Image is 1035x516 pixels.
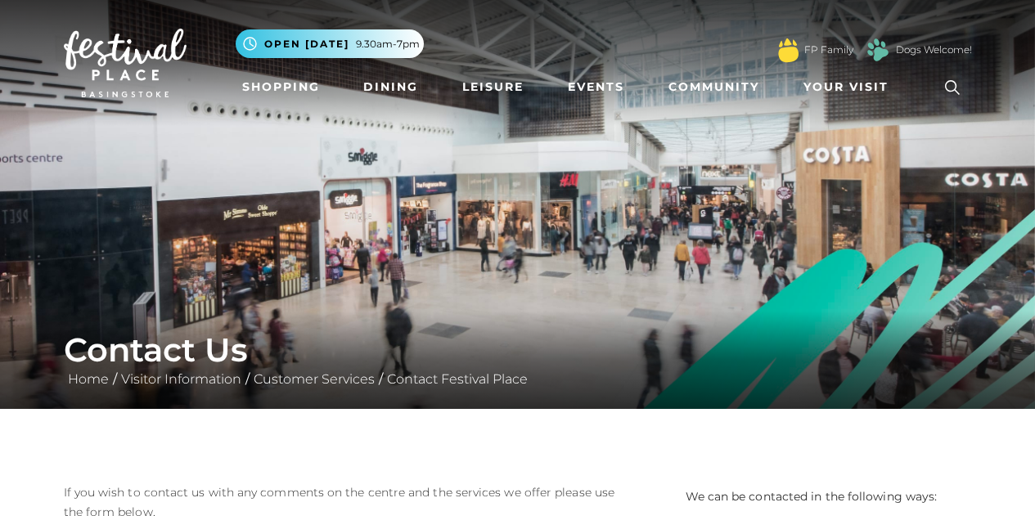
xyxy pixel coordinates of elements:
a: Home [64,371,113,387]
a: Visitor Information [117,371,245,387]
p: We can be contacted in the following ways: [686,482,972,505]
a: Shopping [236,72,326,102]
a: Customer Services [250,371,379,387]
img: Festival Place Logo [64,29,187,97]
a: Dining [357,72,425,102]
span: Your Visit [803,79,889,96]
a: Leisure [456,72,530,102]
a: Your Visit [797,72,903,102]
a: FP Family [804,43,853,57]
button: Open [DATE] 9.30am-7pm [236,29,424,58]
span: 9.30am-7pm [356,37,420,52]
a: Dogs Welcome! [896,43,972,57]
span: Open [DATE] [264,37,349,52]
h1: Contact Us [64,330,972,370]
a: Community [662,72,766,102]
div: / / / [52,330,984,389]
a: Events [561,72,631,102]
a: Contact Festival Place [383,371,532,387]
